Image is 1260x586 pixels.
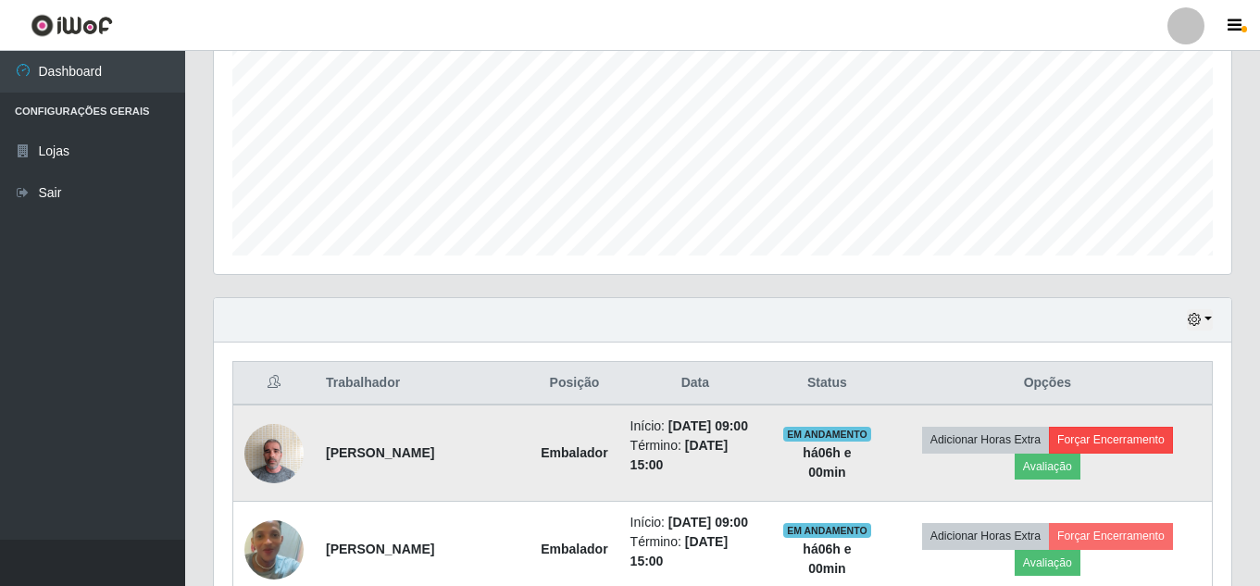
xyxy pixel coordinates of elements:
[541,542,607,556] strong: Embalador
[315,362,530,405] th: Trabalhador
[244,414,304,492] img: 1707417653840.jpeg
[783,523,871,538] span: EM ANDAMENTO
[922,523,1049,549] button: Adicionar Horas Extra
[1015,454,1080,480] button: Avaliação
[619,362,772,405] th: Data
[630,436,761,475] li: Término:
[1015,550,1080,576] button: Avaliação
[922,427,1049,453] button: Adicionar Horas Extra
[783,427,871,442] span: EM ANDAMENTO
[541,445,607,460] strong: Embalador
[771,362,882,405] th: Status
[803,445,851,480] strong: há 06 h e 00 min
[1049,427,1173,453] button: Forçar Encerramento
[326,542,434,556] strong: [PERSON_NAME]
[668,515,748,530] time: [DATE] 09:00
[31,14,113,37] img: CoreUI Logo
[668,418,748,433] time: [DATE] 09:00
[530,362,618,405] th: Posição
[630,513,761,532] li: Início:
[883,362,1213,405] th: Opções
[630,532,761,571] li: Término:
[326,445,434,460] strong: [PERSON_NAME]
[1049,523,1173,549] button: Forçar Encerramento
[630,417,761,436] li: Início:
[803,542,851,576] strong: há 06 h e 00 min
